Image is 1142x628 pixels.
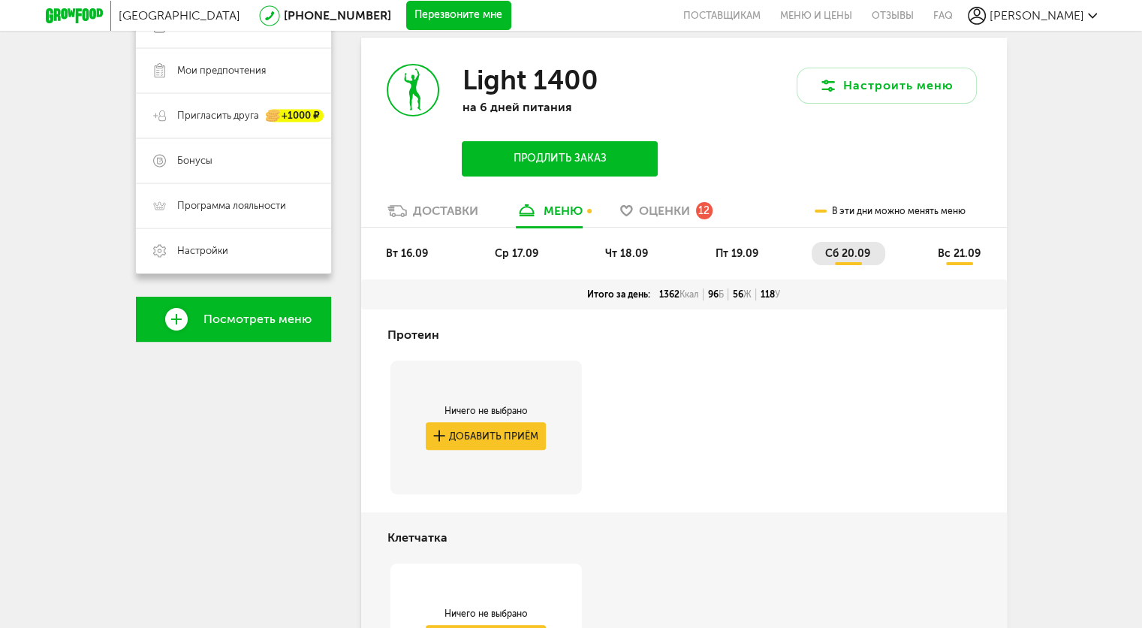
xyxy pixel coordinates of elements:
span: Настройки [177,244,228,258]
a: Доставки [380,203,486,227]
a: Программа лояльности [136,183,331,228]
span: Ж [743,289,752,300]
h3: Light 1400 [462,64,598,96]
div: 12 [696,202,713,219]
a: Мои предпочтения [136,48,331,93]
h4: Протеин [387,321,439,349]
div: Итого за день: [583,288,655,300]
a: [PHONE_NUMBER] [284,8,391,23]
span: Ккал [679,289,699,300]
a: Посмотреть меню [136,297,331,342]
a: Оценки 12 [613,203,720,227]
a: меню [508,203,590,227]
div: 1362 [655,288,704,300]
span: пт 19.09 [716,247,758,260]
span: У [775,289,780,300]
span: сб 20.09 [825,247,870,260]
span: Посмотреть меню [203,312,312,326]
a: Бонусы [136,138,331,183]
div: 56 [728,288,756,300]
div: Доставки [413,204,478,218]
button: Перезвоните мне [406,1,511,31]
span: Б [719,289,724,300]
span: Оценки [639,204,690,218]
div: Ничего не выбрано [426,608,546,620]
h4: Клетчатка [387,524,447,552]
span: ср 17.09 [495,247,538,260]
div: 96 [704,288,728,300]
span: Программа лояльности [177,199,286,213]
span: [GEOGRAPHIC_DATA] [119,8,240,23]
div: Ничего не выбрано [426,405,546,417]
span: чт 18.09 [605,247,648,260]
div: В эти дни можно менять меню [815,196,966,227]
span: вс 21.09 [937,247,980,260]
div: +1000 ₽ [267,110,324,122]
button: Настроить меню [797,68,977,104]
a: Пригласить друга +1000 ₽ [136,93,331,138]
button: Добавить приём [426,422,546,450]
span: Мои предпочтения [177,64,266,77]
p: на 6 дней питания [462,100,657,114]
span: Пригласить друга [177,109,259,122]
a: Настройки [136,228,331,273]
button: Продлить заказ [462,141,657,177]
span: вт 16.09 [386,247,428,260]
div: меню [544,204,583,218]
div: 118 [756,288,785,300]
span: Бонусы [177,154,212,168]
span: [PERSON_NAME] [990,8,1084,23]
